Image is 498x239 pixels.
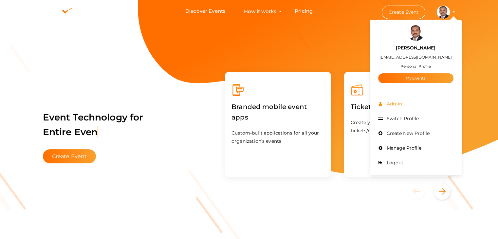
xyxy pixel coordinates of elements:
p: Create your event and start selling your tickets/registrations in minutes. [351,119,444,135]
span: Logout [385,160,403,166]
button: How it works [242,5,278,17]
button: Create Event [43,149,96,163]
label: Event Technology for [43,102,143,148]
p: Custom-built applications for all your organization’s events [231,129,324,145]
small: Personal Profile [400,64,431,69]
img: EPD85FQV_small.jpeg [408,25,424,41]
a: Branded mobile event apps [231,115,324,121]
span: Switch Profile [385,116,419,121]
a: My Events [378,73,453,83]
button: Previous [408,183,433,200]
span: Admin [385,101,402,107]
button: Create Event [382,6,426,19]
button: Next [434,183,450,200]
label: Branded mobile event apps [231,97,324,127]
span: Manage Profile [385,145,421,151]
img: EPD85FQV_small.jpeg [437,6,450,19]
span: Create New Profile [385,130,430,136]
label: [PERSON_NAME] [396,44,435,52]
a: Ticketing & Registration [351,104,432,110]
a: Pricing [295,5,313,17]
span: Entire Even [43,126,99,138]
a: Discover Events [185,5,226,17]
label: [EMAIL_ADDRESS][DOMAIN_NAME] [379,53,452,61]
label: Ticketing & Registration [351,97,432,117]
